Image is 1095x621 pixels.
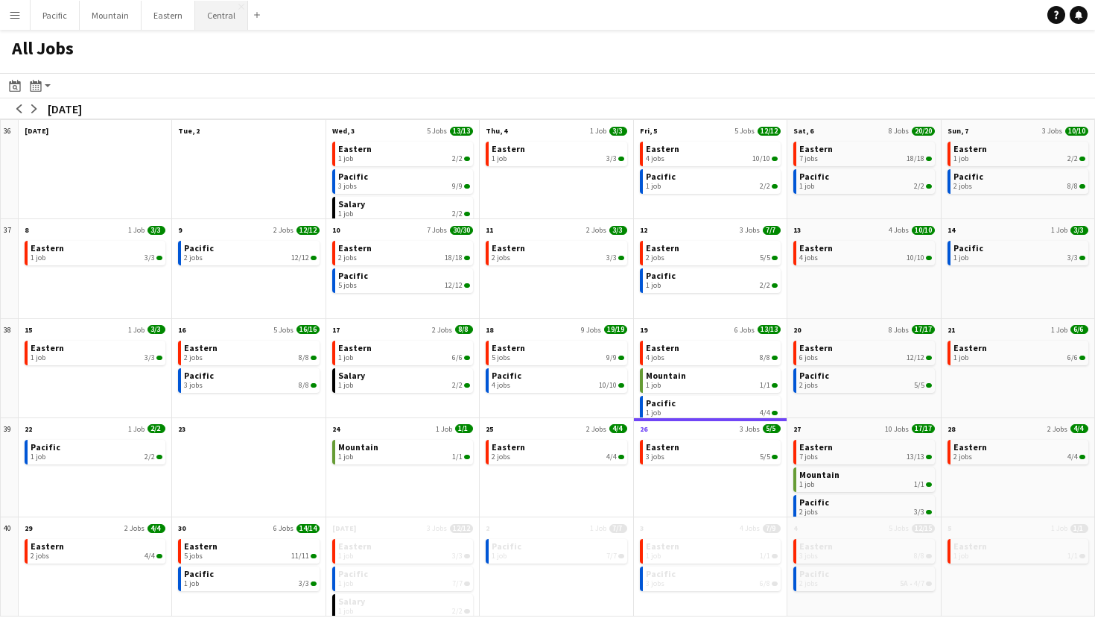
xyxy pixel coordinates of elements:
[427,126,447,136] span: 5 Jobs
[296,325,320,334] span: 16/16
[799,143,833,154] span: Eastern
[31,540,64,552] span: Eastern
[646,539,778,561] a: Eastern1 job1/1
[452,182,463,191] span: 9/9
[338,198,365,209] span: Salary
[953,539,1085,561] a: Eastern1 job1/1
[147,325,165,334] span: 3/3
[646,268,778,290] a: Pacific1 job2/2
[760,409,770,417] span: 4/4
[606,154,617,163] span: 3/3
[907,154,924,163] span: 18/18
[338,567,470,588] a: Pacific1 job7/7
[25,325,32,335] span: 15
[184,341,316,362] a: Eastern2 jobs8/8
[427,225,447,235] span: 7 Jobs
[492,353,510,362] span: 5 jobs
[338,171,368,182] span: Pacific
[912,127,935,136] span: 20/20
[799,368,931,390] a: Pacific2 jobs5/5
[492,370,521,381] span: Pacific
[338,568,368,579] span: Pacific
[900,579,908,588] span: 5A
[338,596,365,607] span: Salary
[758,325,781,334] span: 13/13
[953,342,987,353] span: Eastern
[799,182,814,191] span: 1 job
[953,440,1085,461] a: Eastern2 jobs4/4
[338,552,353,561] span: 1 job
[646,540,679,552] span: Eastern
[646,441,679,453] span: Eastern
[799,169,931,191] a: Pacific1 job2/2
[492,552,507,561] span: 1 job
[953,552,968,561] span: 1 job
[178,225,182,235] span: 9
[760,453,770,461] span: 5/5
[338,241,470,262] a: Eastern2 jobs18/18
[646,241,778,262] a: Eastern2 jobs5/5
[799,579,931,588] div: •
[646,342,679,353] span: Eastern
[752,154,770,163] span: 10/10
[31,341,162,362] a: Eastern1 job3/3
[338,441,378,453] span: Mountain
[646,253,664,262] span: 2 jobs
[338,209,353,218] span: 1 job
[606,552,617,561] span: 7/7
[793,325,801,335] span: 20
[299,353,309,362] span: 8/8
[1079,157,1085,161] span: 2/2
[799,441,833,453] span: Eastern
[799,495,931,517] a: Pacific2 jobs3/3
[338,142,470,163] a: Eastern1 job2/2
[311,256,317,260] span: 12/12
[145,552,155,561] span: 4/4
[178,325,185,335] span: 16
[914,579,924,588] span: 4/7
[31,353,45,362] span: 1 job
[926,184,932,189] span: 2/2
[445,253,463,262] span: 18/18
[492,441,525,453] span: Eastern
[912,226,935,235] span: 10/10
[184,253,203,262] span: 2 jobs
[914,381,924,390] span: 5/5
[760,579,770,588] span: 6/8
[492,142,623,163] a: Eastern1 job3/3
[25,126,48,136] span: [DATE]
[332,325,340,335] span: 17
[455,325,473,334] span: 8/8
[953,441,987,453] span: Eastern
[1,120,19,219] div: 36
[338,253,357,262] span: 2 jobs
[953,143,987,154] span: Eastern
[184,241,316,262] a: Pacific2 jobs12/12
[338,370,365,381] span: Salary
[338,341,470,362] a: Eastern1 job6/6
[646,353,664,362] span: 4 jobs
[646,552,661,561] span: 1 job
[760,381,770,390] span: 1/1
[147,226,165,235] span: 3/3
[492,242,525,253] span: Eastern
[914,182,924,191] span: 2/2
[492,453,510,461] span: 2 jobs
[338,154,353,163] span: 1 job
[609,226,627,235] span: 3/3
[953,453,972,461] span: 2 jobs
[763,226,781,235] span: 7/7
[760,353,770,362] span: 8/8
[128,225,145,235] span: 1 Job
[1067,253,1078,262] span: 3/3
[492,341,623,362] a: Eastern5 jobs9/9
[184,242,214,253] span: Pacific
[1067,154,1078,163] span: 2/2
[586,225,606,235] span: 2 Jobs
[889,126,909,136] span: 8 Jobs
[299,381,309,390] span: 8/8
[1,319,19,418] div: 38
[618,356,624,360] span: 9/9
[606,353,617,362] span: 9/9
[492,241,623,262] a: Eastern2 jobs3/3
